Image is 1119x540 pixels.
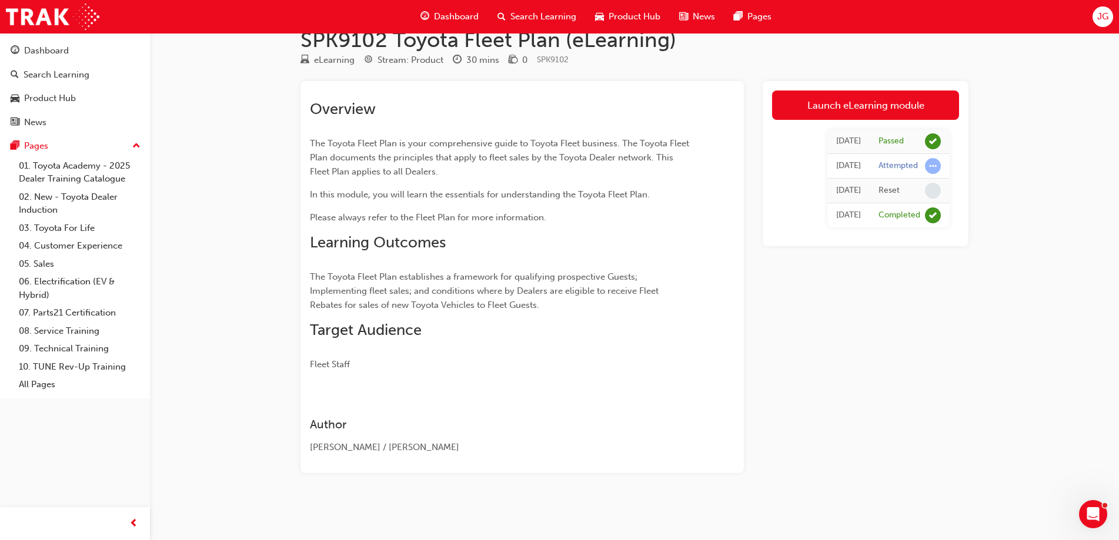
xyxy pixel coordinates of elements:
a: 05. Sales [14,255,145,273]
button: JG [1093,6,1113,27]
span: Target Audience [310,321,422,339]
div: Type [300,53,355,68]
div: Product Hub [24,92,76,105]
a: All Pages [14,375,145,394]
a: Search Learning [5,64,145,86]
a: Launch eLearning module [772,90,959,120]
span: search-icon [11,70,19,81]
div: Price [509,53,527,68]
span: Please always refer to the Fleet Plan for more information. [310,212,546,223]
a: 09. Technical Training [14,340,145,358]
div: Fri Feb 25 2022 01:00:00 GMT+1100 (Australian Eastern Daylight Time) [836,209,861,222]
span: learningRecordVerb_ATTEMPT-icon [925,158,941,174]
a: pages-iconPages [724,5,781,29]
span: pages-icon [11,141,19,152]
span: money-icon [509,55,517,66]
span: car-icon [595,9,604,24]
div: Fri Jun 06 2025 10:24:02 GMT+1000 (Australian Eastern Standard Time) [836,184,861,197]
div: 30 mins [466,53,499,67]
span: In this module, you will learn the essentials for understanding the Toyota Fleet Plan. [310,189,650,200]
span: Fleet Staff [310,359,350,370]
span: News [693,10,715,24]
div: eLearning [314,53,355,67]
div: 0 [522,53,527,67]
a: 07. Parts21 Certification [14,304,145,322]
h1: SPK9102 Toyota Fleet Plan (eLearning) [300,27,968,53]
h3: Author [310,418,692,431]
a: guage-iconDashboard [411,5,488,29]
div: Stream [364,53,443,68]
span: Learning Outcomes [310,233,446,251]
span: learningRecordVerb_NONE-icon [925,183,941,199]
a: News [5,112,145,133]
div: Fri Jun 06 2025 10:24:04 GMT+1000 (Australian Eastern Standard Time) [836,159,861,173]
div: Search Learning [24,68,89,82]
div: Reset [879,185,900,196]
div: Dashboard [24,44,69,58]
span: Dashboard [434,10,479,24]
span: guage-icon [11,46,19,56]
a: 04. Customer Experience [14,237,145,255]
img: Trak [6,4,99,30]
a: search-iconSearch Learning [488,5,586,29]
a: 03. Toyota For Life [14,219,145,237]
span: learningResourceType_ELEARNING-icon [300,55,309,66]
span: The Toyota Fleet Plan establishes a framework for qualifying prospective Guests; Implementing fle... [310,271,661,310]
div: Fri Jun 06 2025 10:56:23 GMT+1000 (Australian Eastern Standard Time) [836,135,861,148]
a: 08. Service Training [14,322,145,340]
a: 10. TUNE Rev-Up Training [14,358,145,376]
button: Pages [5,135,145,157]
span: Overview [310,100,376,118]
a: 02. New - Toyota Dealer Induction [14,188,145,219]
span: news-icon [11,118,19,128]
button: DashboardSearch LearningProduct HubNews [5,38,145,135]
div: Duration [453,53,499,68]
span: Search Learning [510,10,576,24]
span: up-icon [132,139,141,154]
span: target-icon [364,55,373,66]
span: JG [1097,10,1108,24]
span: car-icon [11,93,19,104]
span: clock-icon [453,55,462,66]
div: Completed [879,210,920,221]
span: learningRecordVerb_PASS-icon [925,133,941,149]
a: 01. Toyota Academy - 2025 Dealer Training Catalogue [14,157,145,188]
a: 06. Electrification (EV & Hybrid) [14,273,145,304]
iframe: Intercom live chat [1079,500,1107,528]
span: Learning resource code [537,55,569,65]
span: The Toyota Fleet Plan is your comprehensive guide to Toyota Fleet business. The Toyota Fleet Plan... [310,138,692,177]
div: [PERSON_NAME] / [PERSON_NAME] [310,441,692,454]
div: Pages [24,139,48,153]
div: Attempted [879,160,918,172]
a: car-iconProduct Hub [586,5,670,29]
span: news-icon [679,9,688,24]
span: guage-icon [420,9,429,24]
span: Pages [747,10,771,24]
div: News [24,116,46,129]
span: pages-icon [734,9,743,24]
a: Product Hub [5,88,145,109]
div: Passed [879,136,904,147]
a: Dashboard [5,40,145,62]
span: prev-icon [129,516,138,531]
span: search-icon [497,9,506,24]
span: Product Hub [609,10,660,24]
a: news-iconNews [670,5,724,29]
div: Stream: Product [378,53,443,67]
span: learningRecordVerb_COMPLETE-icon [925,207,941,223]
